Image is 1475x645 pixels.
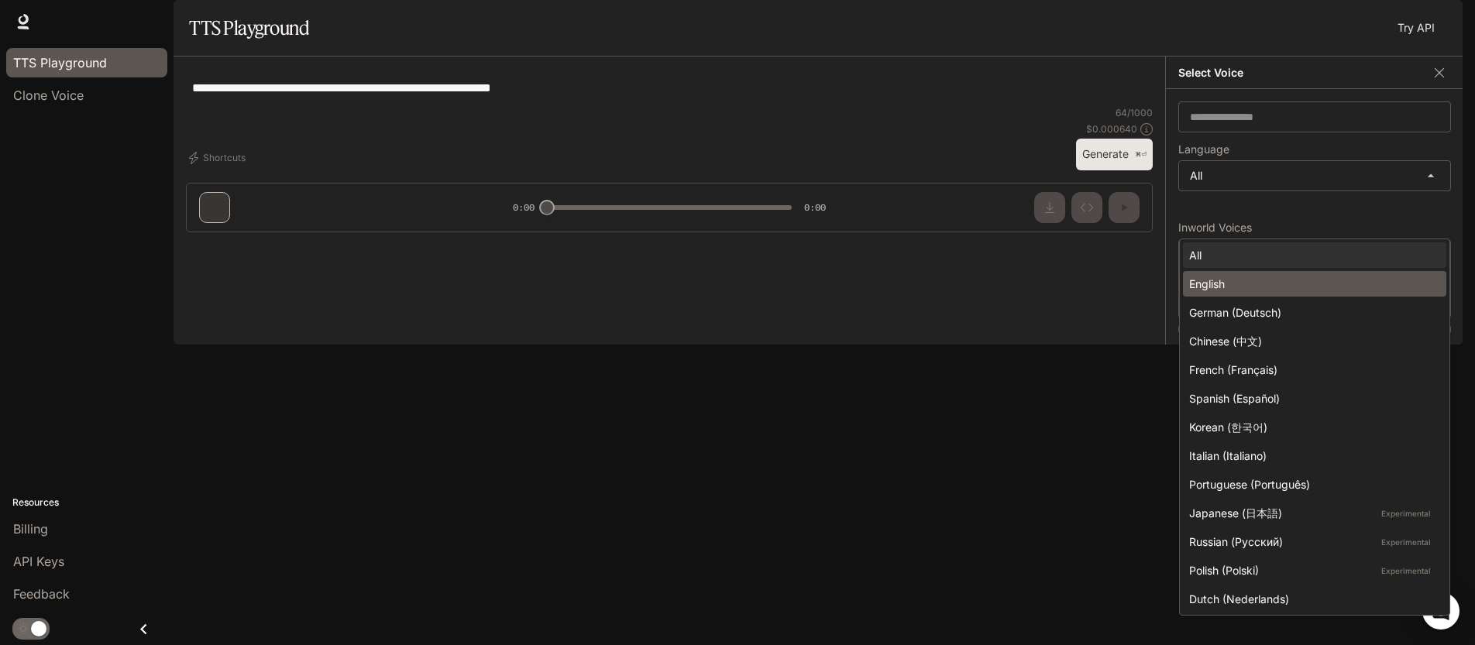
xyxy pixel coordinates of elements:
[1189,247,1434,263] div: All
[1189,505,1434,521] div: Japanese (日本語)
[1189,476,1434,492] div: Portuguese (Português)
[1189,591,1434,607] div: Dutch (Nederlands)
[1189,276,1434,292] div: English
[1189,333,1434,349] div: Chinese (中文)
[1378,535,1434,549] p: Experimental
[1189,562,1434,578] div: Polish (Polski)
[1189,304,1434,321] div: German (Deutsch)
[1189,448,1434,464] div: Italian (Italiano)
[1378,564,1434,578] p: Experimental
[1189,390,1434,407] div: Spanish (Español)
[1189,362,1434,378] div: French (Français)
[1189,419,1434,435] div: Korean (한국어)
[1378,506,1434,520] p: Experimental
[1189,533,1434,550] div: Russian (Русский)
